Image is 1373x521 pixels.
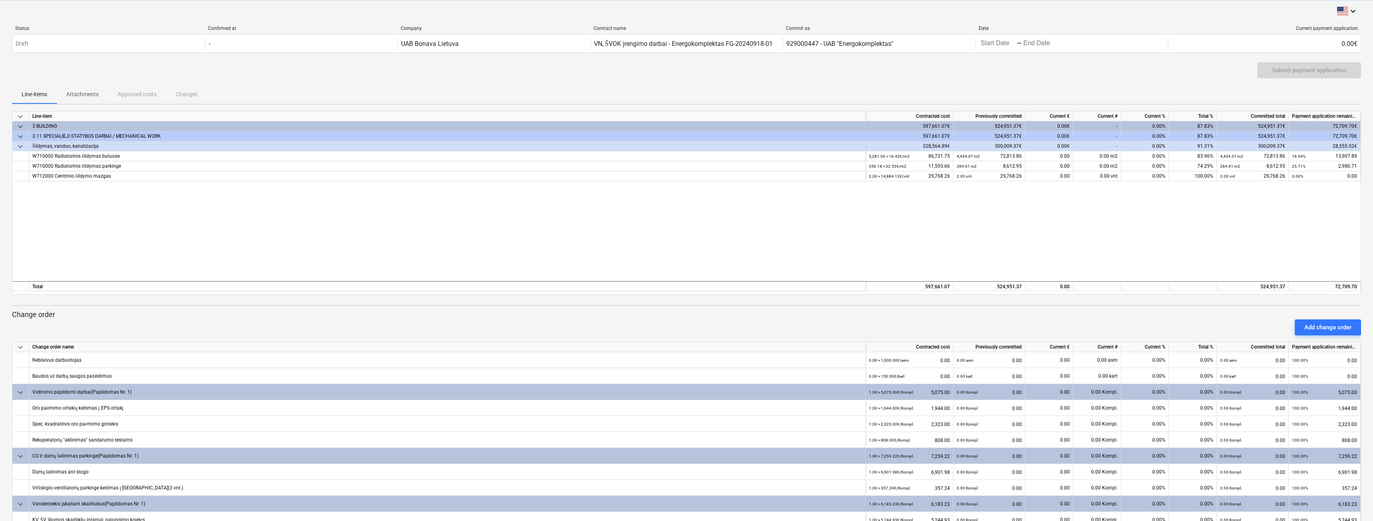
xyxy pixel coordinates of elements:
div: Šildymas, vanduo, kanalizacija [32,141,862,151]
div: Date [979,26,1165,31]
div: Current % [1121,111,1169,121]
div: 0.00% [1169,416,1217,432]
div: Neblaivus darbuotojas [32,352,81,368]
div: 0.00 Kompl. [1073,480,1121,496]
div: 0.00 [1029,368,1070,384]
div: 0.00 m2 [1073,161,1121,171]
small: 0.00 Kompl. [1220,454,1242,458]
div: VN, ŠVOK įrengimo darbai - Energokomplektas FG-20240918-01 [594,40,773,48]
div: 0.00 [1220,448,1285,464]
span: keyboard_arrow_down [16,388,25,397]
div: 0.00% [1121,384,1169,400]
div: 0.00 [1029,448,1070,464]
div: W710000 Radiatorinis šildymas butuose [32,151,862,161]
div: W710000 Radiatorinis šildymas parkinge [32,161,862,171]
div: 0.00 [957,496,1022,512]
div: Current € [1025,342,1073,352]
small: 4,434.07 m2 [1220,154,1243,158]
div: 0.00€ [1025,141,1073,151]
div: 72,709.70 [1292,282,1357,292]
small: 0.00 Kompl. [957,454,979,458]
p: Line-items [22,90,47,99]
div: 0.00 Kompl. [1073,416,1121,432]
div: Line-item [29,111,866,121]
small: 1.00 × 2,323.00€ / Kompl. [869,422,914,426]
div: 0.00% [1169,480,1217,496]
div: 0.00 Kompl. [1073,496,1121,512]
div: 0.00 [869,352,950,368]
div: 0.00 [957,464,1022,480]
small: 0.00 asm [957,358,973,363]
div: 524,951.37€ [954,131,1025,141]
div: 0.00% [1121,400,1169,416]
small: 0.00 × 1,000.00€ / asm [869,358,909,363]
small: 1.00 × 808.00€ / Kompl. [869,438,911,442]
div: 87.83% [1169,121,1217,131]
small: 0.00 Kompl. [957,422,979,426]
p: Draft [16,40,28,48]
small: 0.00 Kompl. [957,438,979,442]
div: 597,661.07€ [866,131,954,141]
div: 0.00 [869,368,950,384]
div: 7,259.22 [869,448,950,464]
div: Contracted cost [866,342,954,352]
small: 2.00 vnt [1220,174,1235,178]
div: 0.00% [1169,352,1217,368]
div: Viršslėgio ventiliatorių parkinge keitimas į galingesnius(3 vnt.) [32,480,183,495]
small: 100.00% [1292,470,1308,474]
div: 524,951.37 [1217,281,1289,291]
small: 25.71% [1292,164,1306,168]
div: 0.00% [1169,496,1217,512]
small: 0.00 kart [1220,374,1236,378]
div: 0.00€ [1168,37,1361,50]
div: 524,951.37€ [1217,121,1289,131]
div: 0.00% [1121,480,1169,496]
small: 0.00 Kompl. [1220,502,1242,506]
small: 100.00% [1292,358,1308,363]
div: 0.00 [957,352,1022,368]
small: 0.00 Kompl. [1220,422,1242,426]
div: 597,661.07€ [866,121,954,131]
div: 597,661.07 [869,282,950,292]
span: keyboard_arrow_down [16,122,25,131]
div: 29,768.26 [1220,171,1285,181]
div: 2,323.00 [869,416,950,432]
div: Contracted cost [866,111,954,121]
div: 0.00% [1121,171,1169,181]
div: 5,075.00 [869,384,950,400]
small: 0.00 Kompl. [957,390,979,394]
div: 72,813.86 [1220,151,1285,161]
small: 4,434.07 m2 [957,154,980,158]
div: 0.00 Kompl. [1073,400,1121,416]
div: 0.00% [1169,432,1217,448]
div: Commit as [786,26,972,31]
small: 100.00% [1292,406,1308,410]
div: 0.00 [1025,151,1073,161]
small: 5,281.00 × 16.42€ / m2 [869,154,910,158]
div: 0.00 [1220,416,1285,432]
input: Start Date [979,38,1017,49]
div: 0.00 Kompl. [1073,464,1121,480]
div: Payment application remaining [1289,342,1361,352]
div: 524,951.37€ [1217,131,1289,141]
small: 0.00 Kompl. [1220,470,1242,474]
div: 328,564.89€ [866,141,954,151]
small: 2.00 vnt [957,174,971,178]
div: Current € [1025,111,1073,121]
div: 0.00% [1169,448,1217,464]
small: 0.00 Kompl. [957,502,979,506]
div: 0.00 [1029,496,1070,512]
div: 72,709.70€ [1289,121,1361,131]
div: Committed total [1217,342,1289,352]
div: 0.00% [1121,416,1169,432]
small: 0.00 Kompl. [957,470,979,474]
div: 0.00 kart [1073,368,1121,384]
div: 28,555.52€ [1289,141,1361,151]
div: Oro paėmimo ortakių keitimas į EPS ortakį [32,400,123,416]
div: 74.29% [1169,161,1217,171]
div: 100.00% [1169,171,1217,181]
div: - [1017,41,1022,46]
div: 808.00 [869,432,950,448]
div: 0.00 Kompl. [1073,384,1121,400]
div: 0.00 [1029,400,1070,416]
